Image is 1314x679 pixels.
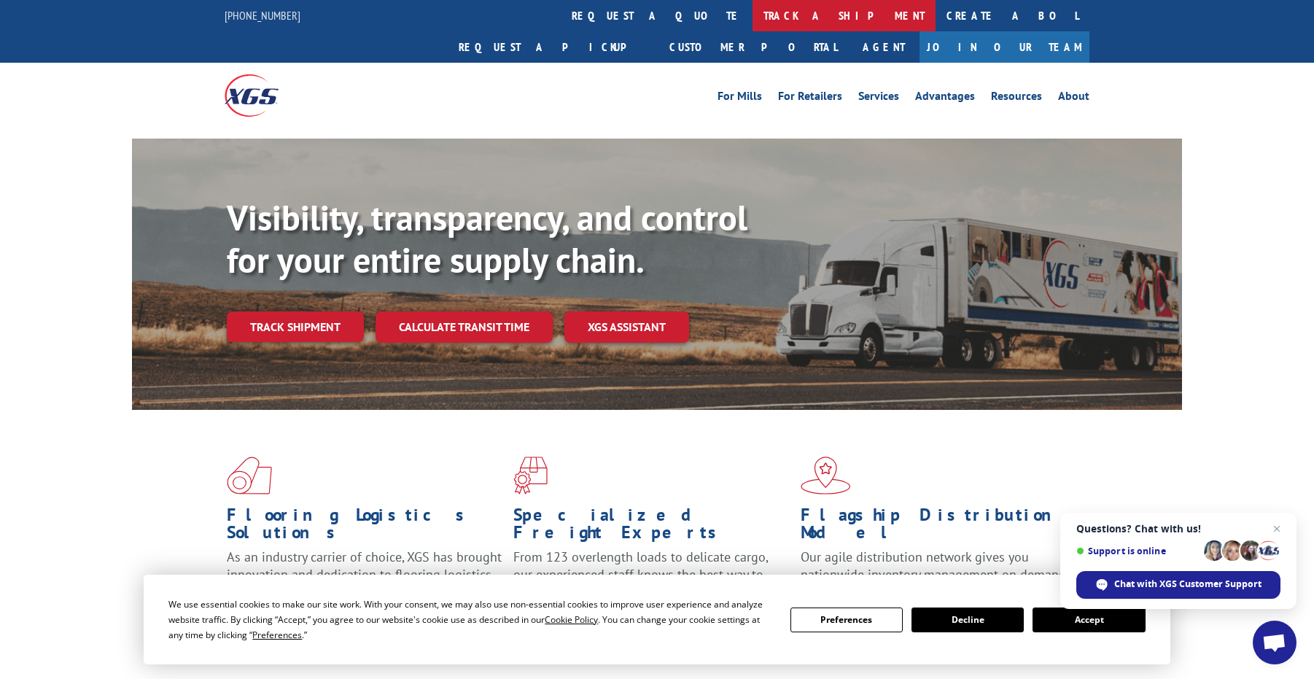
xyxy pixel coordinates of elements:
a: Resources [991,90,1042,106]
a: Advantages [915,90,975,106]
button: Accept [1033,608,1145,632]
h1: Flagship Distribution Model [801,506,1076,548]
span: As an industry carrier of choice, XGS has brought innovation and dedication to flooring logistics... [227,548,502,600]
b: Visibility, transparency, and control for your entire supply chain. [227,195,747,282]
h1: Specialized Freight Experts [513,506,789,548]
button: Decline [911,608,1024,632]
a: Services [858,90,899,106]
a: For Retailers [778,90,842,106]
a: [PHONE_NUMBER] [225,8,300,23]
button: Preferences [790,608,903,632]
a: Track shipment [227,311,364,342]
img: xgs-icon-total-supply-chain-intelligence-red [227,457,272,494]
a: Customer Portal [658,31,848,63]
a: Request a pickup [448,31,658,63]
span: Chat with XGS Customer Support [1114,578,1261,591]
a: Calculate transit time [376,311,553,343]
a: Open chat [1253,621,1296,664]
span: Preferences [252,629,302,641]
span: Questions? Chat with us! [1076,523,1280,535]
span: Cookie Policy [545,613,598,626]
img: xgs-icon-flagship-distribution-model-red [801,457,851,494]
h1: Flooring Logistics Solutions [227,506,502,548]
span: Support is online [1076,546,1199,556]
a: For Mills [718,90,762,106]
img: xgs-icon-focused-on-flooring-red [513,457,548,494]
a: Agent [848,31,920,63]
p: From 123 overlength loads to delicate cargo, our experienced staff knows the best way to move you... [513,548,789,613]
a: XGS ASSISTANT [564,311,689,343]
span: Chat with XGS Customer Support [1076,571,1280,599]
a: About [1058,90,1089,106]
a: Join Our Team [920,31,1089,63]
div: Cookie Consent Prompt [144,575,1170,664]
span: Our agile distribution network gives you nationwide inventory management on demand. [801,548,1069,583]
div: We use essential cookies to make our site work. With your consent, we may also use non-essential ... [168,597,772,643]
